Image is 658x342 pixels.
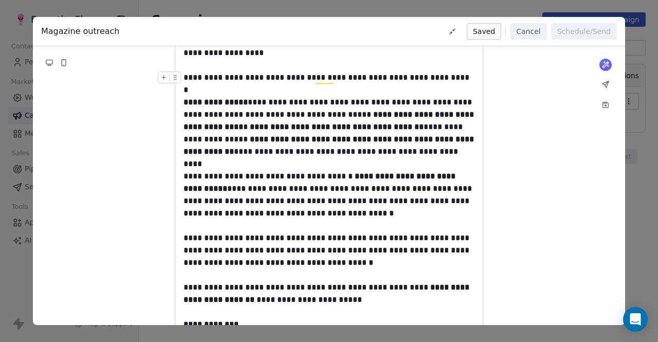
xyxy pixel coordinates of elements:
button: Schedule/Send [551,23,617,40]
span: Magazine outreach [41,25,120,38]
div: Open Intercom Messenger [623,307,648,332]
button: Cancel [510,23,546,40]
button: Saved [467,23,501,40]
